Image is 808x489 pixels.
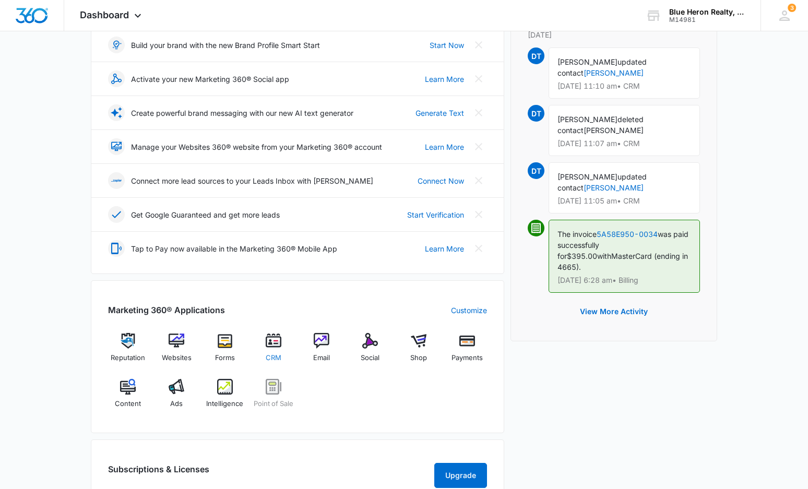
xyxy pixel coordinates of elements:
[567,252,597,260] span: $395.00
[254,399,293,409] span: Point of Sale
[557,230,688,260] span: was paid successfully for
[584,126,644,135] span: [PERSON_NAME]
[597,252,611,260] span: with
[415,108,464,118] a: Generate Text
[205,379,245,416] a: Intelligence
[451,353,483,363] span: Payments
[266,353,281,363] span: CRM
[410,353,427,363] span: Shop
[430,40,464,51] a: Start Now
[557,115,617,124] span: [PERSON_NAME]
[470,138,487,155] button: Close
[108,379,148,416] a: Content
[470,206,487,223] button: Close
[557,57,617,66] span: [PERSON_NAME]
[669,16,745,23] div: account id
[131,243,337,254] p: Tap to Pay now available in the Marketing 360® Mobile App
[313,353,330,363] span: Email
[569,299,658,324] button: View More Activity
[470,172,487,189] button: Close
[302,333,342,371] a: Email
[206,399,243,409] span: Intelligence
[108,463,209,484] h2: Subscriptions & Licenses
[451,305,487,316] a: Customize
[425,74,464,85] a: Learn More
[205,333,245,371] a: Forms
[253,379,293,416] a: Point of Sale
[215,353,235,363] span: Forms
[788,4,796,12] div: notifications count
[108,333,148,371] a: Reputation
[131,209,280,220] p: Get Google Guaranteed and get more leads
[108,304,225,316] h2: Marketing 360® Applications
[350,333,390,371] a: Social
[131,40,320,51] p: Build your brand with the new Brand Profile Smart Start
[157,379,197,416] a: Ads
[447,333,487,371] a: Payments
[470,104,487,121] button: Close
[557,172,617,181] span: [PERSON_NAME]
[584,68,644,77] a: [PERSON_NAME]
[80,9,129,20] span: Dashboard
[170,399,183,409] span: Ads
[131,108,353,118] p: Create powerful brand messaging with our new AI text generator
[157,333,197,371] a: Websites
[131,74,289,85] p: Activate your new Marketing 360® Social app
[434,463,487,488] button: Upgrade
[470,240,487,257] button: Close
[557,277,691,284] p: [DATE] 6:28 am • Billing
[557,82,691,90] p: [DATE] 11:10 am • CRM
[669,8,745,16] div: account name
[528,29,700,40] p: [DATE]
[399,333,439,371] a: Shop
[557,140,691,147] p: [DATE] 11:07 am • CRM
[528,105,544,122] span: DT
[425,141,464,152] a: Learn More
[788,4,796,12] span: 3
[597,230,658,238] a: 5A58E950-0034
[557,230,597,238] span: The invoice
[425,243,464,254] a: Learn More
[111,353,145,363] span: Reputation
[557,252,688,271] span: MasterCard (ending in 4665).
[557,197,691,205] p: [DATE] 11:05 am • CRM
[470,37,487,53] button: Close
[528,47,544,64] span: DT
[407,209,464,220] a: Start Verification
[418,175,464,186] a: Connect Now
[162,353,192,363] span: Websites
[470,70,487,87] button: Close
[361,353,379,363] span: Social
[115,399,141,409] span: Content
[528,162,544,179] span: DT
[253,333,293,371] a: CRM
[131,175,373,186] p: Connect more lead sources to your Leads Inbox with [PERSON_NAME]
[584,183,644,192] a: [PERSON_NAME]
[131,141,382,152] p: Manage your Websites 360® website from your Marketing 360® account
